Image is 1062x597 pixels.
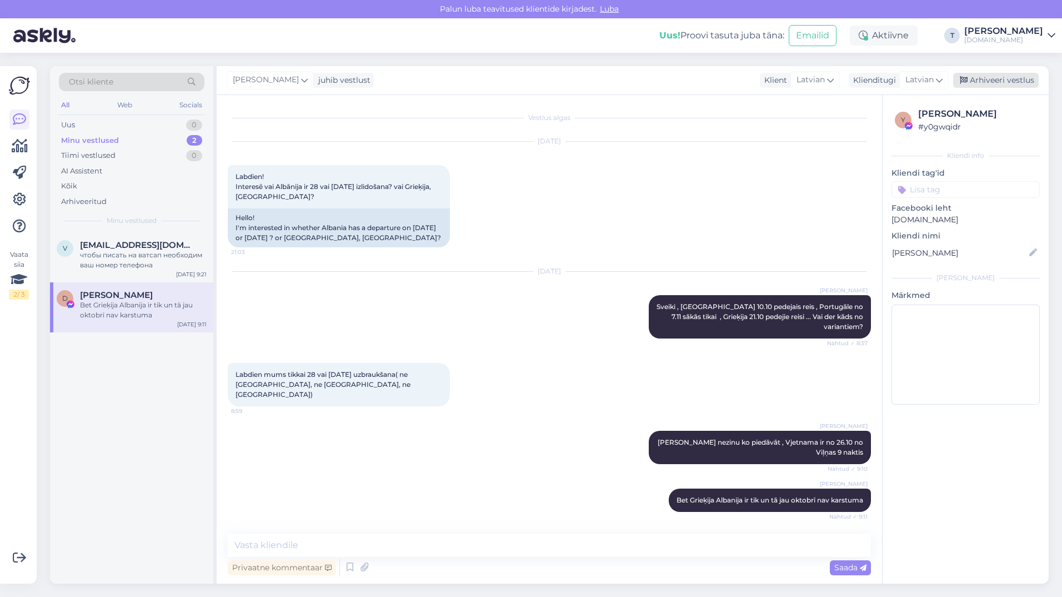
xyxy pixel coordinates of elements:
[944,28,960,43] div: T
[891,151,1040,161] div: Kliendi info
[9,250,29,300] div: Vaata siia
[231,407,273,415] span: 8:59
[964,36,1043,44] div: [DOMAIN_NAME]
[236,172,433,201] span: Labdien! Interesē vai Albānija ir 28 vai [DATE] izlidošana? vai Grieķija, [GEOGRAPHIC_DATA]?
[834,563,866,573] span: Saada
[176,270,207,278] div: [DATE] 9:21
[61,166,102,177] div: AI Assistent
[177,320,207,329] div: [DATE] 9:11
[59,98,72,112] div: All
[80,290,153,300] span: Daiga Jankauska
[918,107,1036,121] div: [PERSON_NAME]
[314,74,370,86] div: juhib vestlust
[826,513,868,521] span: Nähtud ✓ 9:11
[789,25,836,46] button: Emailid
[61,196,107,207] div: Arhiveeritud
[658,438,865,456] span: [PERSON_NAME] nezinu ko piedāvāt , Vjetnama ir no 26.10 no Viļņas 9 naktis
[964,27,1055,44] a: [PERSON_NAME][DOMAIN_NAME]
[826,339,868,347] span: Nähtud ✓ 8:37
[657,302,865,331] span: Sveiki , [GEOGRAPHIC_DATA] 10.10 pedejais reis , Portugāle no 7.11 sākās tikai , Grieķija 21.10 p...
[228,560,336,575] div: Privaatne kommentaar
[177,98,204,112] div: Socials
[891,167,1040,179] p: Kliendi tag'id
[186,150,202,161] div: 0
[69,76,113,88] span: Otsi kliente
[826,465,868,473] span: Nähtud ✓ 9:10
[918,121,1036,133] div: # y0gwqidr
[61,135,119,146] div: Minu vestlused
[891,214,1040,226] p: [DOMAIN_NAME]
[63,244,67,252] span: v
[760,74,787,86] div: Klient
[107,216,157,226] span: Minu vestlused
[115,98,134,112] div: Web
[820,286,868,295] span: [PERSON_NAME]
[891,230,1040,242] p: Kliendi nimi
[231,248,273,256] span: 21:03
[61,181,77,192] div: Kõik
[953,73,1039,88] div: Arhiveeri vestlus
[820,422,868,430] span: [PERSON_NAME]
[61,120,75,131] div: Uus
[891,273,1040,283] div: [PERSON_NAME]
[850,26,918,46] div: Aktiivne
[186,120,202,131] div: 0
[892,247,1027,259] input: Lisa nimi
[659,29,784,42] div: Proovi tasuta juba täna:
[597,4,622,14] span: Luba
[80,250,207,270] div: чтобы писать на ватсап необходим ваш номер телефона
[233,74,299,86] span: [PERSON_NAME]
[964,27,1043,36] div: [PERSON_NAME]
[228,208,450,247] div: Hello! I'm interested in whether Albania has a departure on [DATE] or [DATE] ? or [GEOGRAPHIC_DAT...
[187,135,202,146] div: 2
[891,290,1040,301] p: Märkmed
[62,294,68,302] span: D
[236,370,412,399] span: Labdien mums tikkai 28 vai [DATE] uzbraukšana( ne [GEOGRAPHIC_DATA], ne [GEOGRAPHIC_DATA], ne [GE...
[796,74,825,86] span: Latvian
[849,74,896,86] div: Klienditugi
[228,136,871,146] div: [DATE]
[820,480,868,488] span: [PERSON_NAME]
[80,240,196,250] span: verapastore@inbox.lv
[228,113,871,123] div: Vestlus algas
[677,496,863,504] span: Bet Grieķija Albanija ir tik un tā jau oktobrī nav karstuma
[61,150,116,161] div: Tiimi vestlused
[659,30,680,41] b: Uus!
[891,202,1040,214] p: Facebooki leht
[228,266,871,276] div: [DATE]
[905,74,934,86] span: Latvian
[9,290,29,300] div: 2 / 3
[80,300,207,320] div: Bet Grieķija Albanija ir tik un tā jau oktobrī nav karstuma
[901,116,905,124] span: y
[9,75,30,96] img: Askly Logo
[891,181,1040,198] input: Lisa tag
